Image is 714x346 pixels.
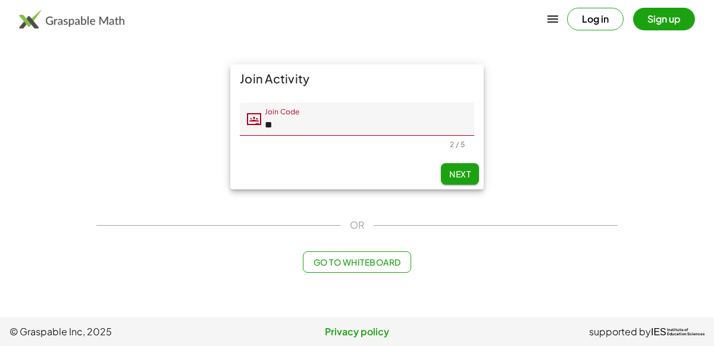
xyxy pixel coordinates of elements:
[230,64,484,93] div: Join Activity
[241,325,472,339] a: Privacy policy
[633,8,695,30] button: Sign up
[567,8,624,30] button: Log in
[651,326,666,338] span: IES
[441,163,479,185] button: Next
[651,325,704,339] a: IESInstitute ofEducation Sciences
[589,325,651,339] span: supported by
[350,218,364,232] span: OR
[449,169,471,179] span: Next
[313,257,400,267] span: Go to Whiteboard
[10,325,241,339] span: © Graspable Inc, 2025
[303,251,411,273] button: Go to Whiteboard
[667,328,704,336] span: Institute of Education Sciences
[450,140,465,149] div: 2 / 5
